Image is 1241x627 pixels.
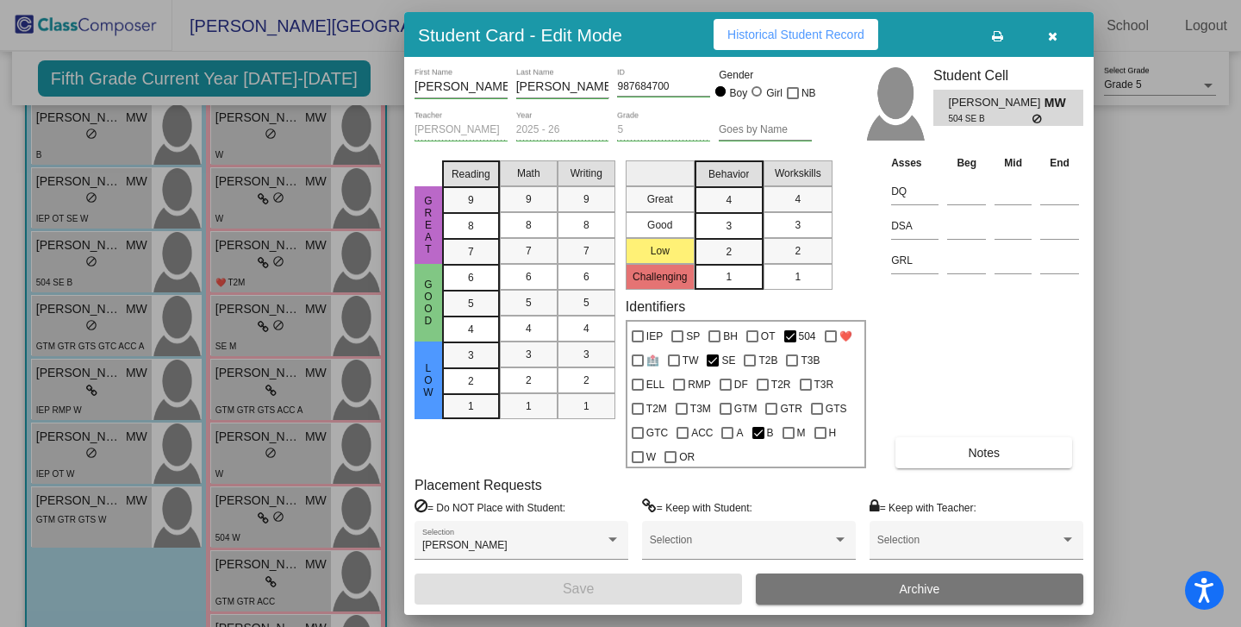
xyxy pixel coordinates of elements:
[761,326,776,347] span: OT
[526,373,532,388] span: 2
[829,423,837,443] span: H
[517,166,540,181] span: Math
[583,373,589,388] span: 2
[468,373,474,389] span: 2
[891,248,939,273] input: assessment
[583,217,589,233] span: 8
[415,498,565,516] label: = Do NOT Place with Student:
[526,269,532,285] span: 6
[646,374,664,395] span: ELL
[468,398,474,414] span: 1
[767,423,774,443] span: B
[646,423,668,443] span: GTC
[900,582,940,596] span: Archive
[895,437,1072,468] button: Notes
[826,398,847,419] span: GTS
[418,24,622,46] h3: Student Card - Edit Mode
[526,398,532,414] span: 1
[526,191,532,207] span: 9
[839,326,852,347] span: ❤️
[452,166,490,182] span: Reading
[891,213,939,239] input: assessment
[583,398,589,414] span: 1
[795,269,801,285] span: 1
[948,94,1044,112] span: [PERSON_NAME]
[642,498,752,516] label: = Keep with Student:
[646,326,663,347] span: IEP
[719,67,812,83] mat-label: Gender
[583,347,589,362] span: 3
[726,244,732,260] span: 2
[583,269,589,285] span: 6
[734,374,748,395] span: DF
[734,398,758,419] span: GTM
[626,298,685,315] label: Identifiers
[1036,154,1083,172] th: End
[646,398,667,419] span: T2M
[870,498,976,516] label: = Keep with Teacher:
[780,398,801,419] span: GTR
[468,322,474,337] span: 4
[422,539,508,551] span: [PERSON_NAME]
[415,477,542,493] label: Placement Requests
[646,350,659,371] span: 🏥
[468,296,474,311] span: 5
[708,166,749,182] span: Behavior
[526,243,532,259] span: 7
[468,348,474,363] span: 3
[814,374,834,395] span: T3R
[646,447,656,467] span: W
[726,269,732,285] span: 1
[563,581,594,596] span: Save
[795,191,801,207] span: 4
[801,350,820,371] span: T3B
[583,191,589,207] span: 9
[799,326,816,347] span: 504
[421,279,436,327] span: Good
[617,81,710,93] input: Enter ID
[714,19,878,50] button: Historical Student Record
[691,423,713,443] span: ACC
[968,446,1000,460] span: Notes
[726,192,732,208] span: 4
[468,218,474,234] span: 8
[723,326,738,347] span: BH
[526,347,532,362] span: 3
[765,85,783,101] div: Girl
[721,350,735,371] span: SE
[797,423,806,443] span: M
[891,179,939,204] input: assessment
[526,295,532,310] span: 5
[679,447,695,467] span: OR
[617,124,710,136] input: grade
[571,166,602,181] span: Writing
[933,67,1083,84] h3: Student Cell
[801,83,816,103] span: NB
[526,321,532,336] span: 4
[468,270,474,285] span: 6
[688,374,711,395] span: RMP
[948,112,1032,125] span: 504 SE B
[756,574,1083,605] button: Archive
[771,374,791,395] span: T2R
[686,326,700,347] span: SP
[736,423,743,443] span: A
[943,154,990,172] th: Beg
[421,195,436,255] span: Great
[583,295,589,310] span: 5
[887,154,943,172] th: Asses
[795,243,801,259] span: 2
[727,28,864,41] span: Historical Student Record
[719,124,812,136] input: goes by name
[421,362,436,398] span: Low
[795,217,801,233] span: 3
[990,154,1036,172] th: Mid
[729,85,748,101] div: Boy
[1045,94,1069,112] span: MW
[526,217,532,233] span: 8
[683,350,699,371] span: TW
[415,574,742,605] button: Save
[583,243,589,259] span: 7
[415,124,508,136] input: teacher
[726,218,732,234] span: 3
